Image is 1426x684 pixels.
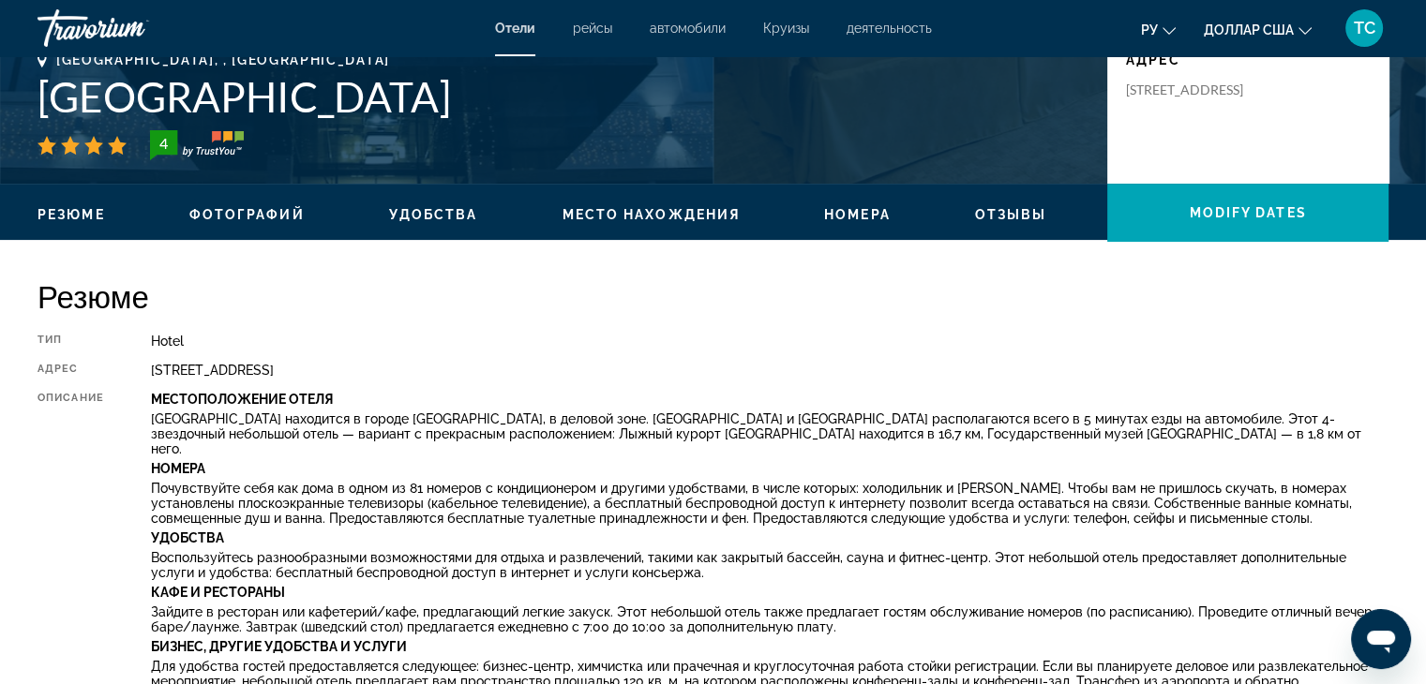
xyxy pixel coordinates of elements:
[38,206,105,223] button: Резюме
[1126,82,1276,98] p: [STREET_ADDRESS]
[151,461,205,476] b: Номера
[495,21,535,36] a: Отели
[650,21,726,36] a: автомобили
[1351,609,1411,669] iframe: Кнопка для запуска окна сообщений
[975,207,1047,222] span: Отзывы
[189,206,305,223] button: Фотографий
[38,363,104,378] div: адрес
[38,277,1388,315] h2: Резюме
[151,585,285,600] b: Кафе И Рестораны
[151,411,1388,456] p: [GEOGRAPHIC_DATA] находится в городе [GEOGRAPHIC_DATA], в деловой зоне. [GEOGRAPHIC_DATA] и [GEOG...
[189,207,305,222] span: Фотографий
[1126,52,1370,67] p: адрес
[1204,16,1312,43] button: Изменить валюту
[144,132,182,155] div: 4
[38,334,104,349] div: Тип
[151,604,1388,634] p: Зайдите в ресторан или кафетерий/кафе, предлагающий легкие закуск. Этот небольшой отель также пре...
[150,130,244,160] img: TrustYou guest rating badge
[151,481,1388,526] p: Почувствуйте себя как дома в одном из 81 номеров с кондиционером и другими удобствами, в числе ко...
[1189,205,1306,220] span: Modify Dates
[562,206,740,223] button: Место нахождения
[38,207,105,222] span: Резюме
[1107,184,1388,242] button: Modify Dates
[573,21,612,36] a: рейсы
[1354,18,1375,37] font: ТС
[1141,16,1176,43] button: Изменить язык
[1204,22,1294,37] font: доллар США
[389,206,478,223] button: Удобства
[38,4,225,52] a: Травориум
[56,52,390,67] span: [GEOGRAPHIC_DATA], , [GEOGRAPHIC_DATA]
[151,392,333,407] b: Местоположение Отеля
[389,207,478,222] span: Удобства
[824,207,891,222] span: Номера
[151,363,1388,378] div: [STREET_ADDRESS]
[975,206,1047,223] button: Отзывы
[763,21,809,36] a: Круизы
[1340,8,1388,48] button: Меню пользователя
[151,334,1388,349] div: Hotel
[151,639,407,654] b: Бизнес, Другие Удобства И Услуги
[151,530,224,545] b: Удобства
[824,206,891,223] button: Номера
[562,207,740,222] span: Место нахождения
[38,72,1088,121] h1: [GEOGRAPHIC_DATA]
[1141,22,1158,37] font: ру
[847,21,932,36] a: деятельность
[151,550,1388,580] p: Воспользуйтесь разнообразными возможностями для отдыха и развлечений, такими как закрытый бассейн...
